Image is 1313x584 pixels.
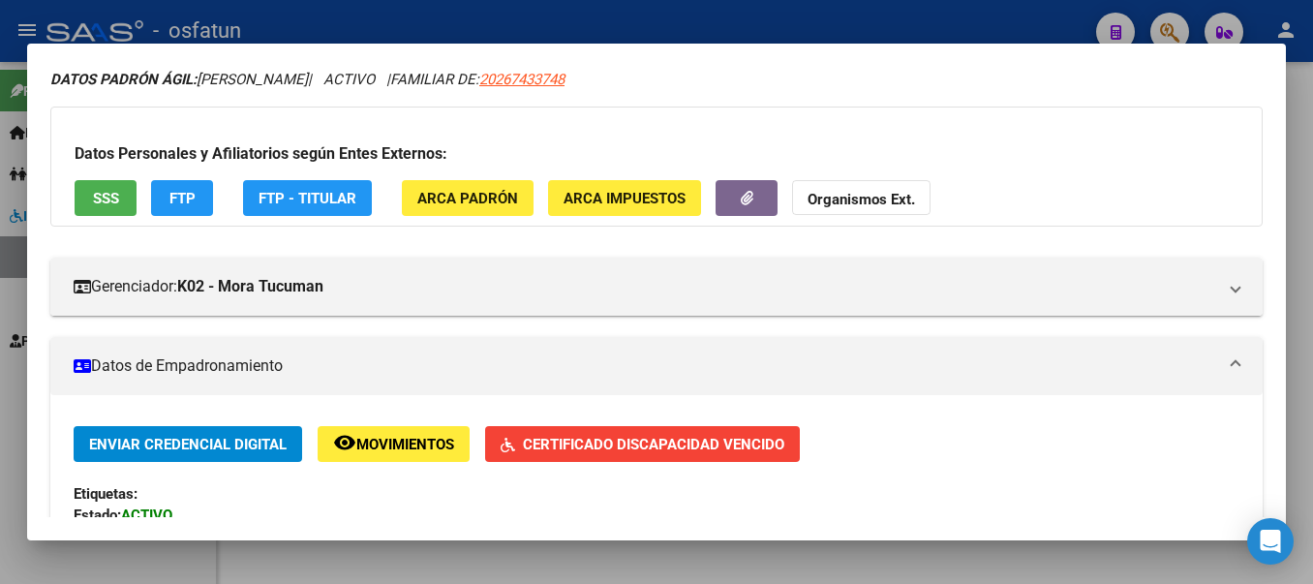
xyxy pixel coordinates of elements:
span: [PERSON_NAME] [50,71,308,88]
button: Organismos Ext. [792,180,931,216]
button: Movimientos [318,426,470,462]
mat-icon: remove_red_eye [333,431,356,454]
span: FTP [169,190,196,207]
strong: ACTIVO [121,507,172,524]
strong: DATOS PADRÓN ÁGIL: [50,71,197,88]
button: ARCA Impuestos [548,180,701,216]
button: SSS [75,180,137,216]
mat-expansion-panel-header: Gerenciador:K02 - Mora Tucuman [50,258,1263,316]
h3: Datos Personales y Afiliatorios según Entes Externos: [75,142,1238,166]
span: Movimientos [356,436,454,453]
strong: Organismos Ext. [808,191,915,208]
span: FAMILIAR DE: [390,71,565,88]
mat-panel-title: Gerenciador: [74,275,1216,298]
button: Enviar Credencial Digital [74,426,302,462]
span: ARCA Padrón [417,190,518,207]
strong: Estado: [74,507,121,524]
i: | ACTIVO | [50,71,565,88]
button: Certificado Discapacidad Vencido [485,426,800,462]
span: Enviar Credencial Digital [89,436,287,453]
span: FTP - Titular [259,190,356,207]
span: 20267433748 [479,71,565,88]
mat-expansion-panel-header: Datos de Empadronamiento [50,337,1263,395]
div: Open Intercom Messenger [1247,518,1294,565]
mat-panel-title: Datos de Empadronamiento [74,354,1216,378]
span: ARCA Impuestos [564,190,686,207]
span: Certificado Discapacidad Vencido [523,436,784,453]
button: FTP [151,180,213,216]
strong: Etiquetas: [74,485,137,503]
button: ARCA Padrón [402,180,534,216]
button: FTP - Titular [243,180,372,216]
strong: K02 - Mora Tucuman [177,275,323,298]
span: SSS [93,190,119,207]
